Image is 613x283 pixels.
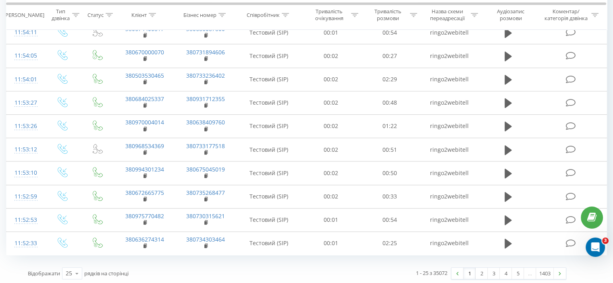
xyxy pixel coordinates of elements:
span: Главная [15,211,39,217]
div: 11:52:53 [15,212,36,228]
div: … [524,268,536,279]
td: ringo2webitell [419,208,480,231]
td: Тестовий (SIP) [236,91,302,114]
div: [PERSON_NAME] [4,12,44,19]
div: Valentyna [29,96,57,104]
iframe: Intercom live chat [586,238,605,257]
div: Закрыть [141,3,156,18]
td: 02:25 [360,231,419,255]
td: 00:01 [302,21,360,44]
div: • 2 нед. назад [45,185,85,194]
a: 380970004014 [125,118,164,126]
td: Тестовий (SIP) [236,208,302,231]
a: 380733177518 [186,142,225,150]
div: 11:52:59 [15,189,36,205]
a: 380994301234 [125,165,164,173]
a: 380503530465 [125,72,164,79]
a: 380731894606 [186,48,225,56]
button: Отправить сообщение [31,166,130,182]
div: • 2 нед. назад [59,155,100,164]
td: 00:02 [302,138,360,161]
img: Profile image for Yuliia [9,28,25,44]
td: Тестовий (SIP) [236,44,302,68]
div: • 2 нед. назад [59,126,100,134]
span: Чат [75,211,87,217]
div: Статус [87,12,104,19]
div: • 1 дн. назад [45,36,82,45]
td: ringo2webitell [419,114,480,138]
button: Чат [54,191,107,223]
td: 00:33 [360,185,419,208]
td: Тестовий (SIP) [236,21,302,44]
div: Співробітник [247,12,280,19]
a: 2 [476,268,488,279]
td: ringo2webitell [419,68,480,91]
td: 00:02 [302,114,360,138]
a: 380686087800 [186,25,225,33]
div: Тривалість розмови [368,8,408,22]
a: 380674400817 [125,25,164,33]
a: 380636274314 [125,235,164,243]
div: 11:53:26 [15,118,36,134]
a: 380638409760 [186,118,225,126]
a: 380670000070 [125,48,164,56]
div: Тип дзвінка [51,8,70,22]
td: ringo2webitell [419,185,480,208]
a: 1403 [536,268,554,279]
img: Profile image for Yuliia [9,58,25,74]
td: ringo2webitell [419,91,480,114]
td: 00:01 [302,208,360,231]
span: Помощь [122,211,146,217]
td: 01:22 [360,114,419,138]
div: Назва схеми переадресації [426,8,469,22]
a: 380931712355 [186,95,225,103]
div: 11:54:11 [15,25,36,40]
span: Как прошел разговор с вами? [29,88,127,95]
td: 00:02 [302,44,360,68]
div: Oleksandr [29,126,57,134]
span: рядків на сторінці [84,270,129,277]
td: ringo2webitell [419,161,480,185]
td: 00:02 [302,68,360,91]
span: Відображати [28,270,60,277]
a: 380684025337 [125,95,164,103]
td: 00:54 [360,208,419,231]
td: ringo2webitell [419,21,480,44]
td: Тестовий (SIP) [236,231,302,255]
button: Помощь [108,191,161,223]
a: 380734303464 [186,235,225,243]
div: Oleksandr [29,155,57,164]
div: Yuliia [29,36,43,45]
img: Profile image for Valentyna [9,88,25,104]
a: 4 [500,268,512,279]
a: 5 [512,268,524,279]
div: Аудіозапис розмови [487,8,534,22]
div: 11:53:27 [15,95,36,111]
a: 380675045019 [186,165,225,173]
div: 11:54:01 [15,72,36,87]
img: Profile image for Oleksandr [9,118,25,134]
div: 25 [66,269,72,277]
div: Клієнт [131,12,147,19]
td: ringo2webitell [419,231,480,255]
div: Бізнес номер [183,12,216,19]
a: 380730315621 [186,212,225,220]
td: 00:27 [360,44,419,68]
td: ringo2webitell [419,138,480,161]
img: Profile image for Oleksandr [9,147,25,163]
td: 00:02 [302,161,360,185]
span: Не получила от вас новых вопросов... В случае их возникновения — обращайтесь, всегда рады помочь!... [29,178,392,184]
div: • 2 дн. назад [45,66,82,74]
td: Тестовий (SIP) [236,161,302,185]
td: Тестовий (SIP) [236,185,302,208]
div: 11:53:12 [15,142,36,157]
div: Коментар/категорія дзвінка [542,8,589,22]
div: Yuliia [29,185,43,194]
td: 00:48 [360,91,419,114]
td: 00:54 [360,21,419,44]
td: 00:02 [302,91,360,114]
a: 380735268477 [186,189,225,196]
td: 00:02 [302,185,360,208]
td: 00:51 [360,138,419,161]
a: 380733236402 [186,72,225,79]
